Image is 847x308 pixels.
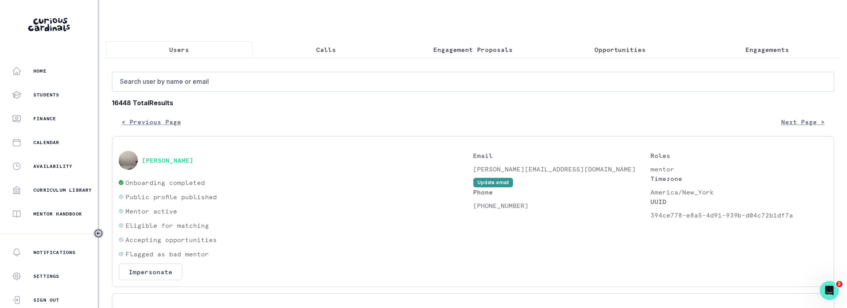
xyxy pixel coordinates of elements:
[434,45,513,54] p: Engagement Proposals
[473,178,513,187] button: Update email
[33,163,72,169] p: Availability
[473,187,650,197] p: Phone
[112,98,834,108] b: 16448 Total Results
[594,45,646,54] p: Opportunities
[650,210,828,220] p: 394ce778-e8a5-4d91-939b-d04c72b1df7a
[473,201,650,210] p: [PHONE_NUMBER]
[650,151,828,160] p: Roles
[125,192,217,202] p: Public profile published
[93,228,104,239] button: Toggle sidebar
[33,187,92,193] p: Curriculum Library
[125,235,217,244] p: Accepting opportunities
[33,68,46,74] p: Home
[473,151,650,160] p: Email
[33,249,76,256] p: Notifications
[142,156,193,164] button: [PERSON_NAME]
[169,45,189,54] p: Users
[28,18,70,31] img: Curious Cardinals Logo
[33,273,60,279] p: Settings
[650,164,828,174] p: mentor
[125,249,209,259] p: Flagged as bad mentor
[33,115,56,122] p: Finance
[33,139,60,146] p: Calendar
[112,114,191,130] button: < Previous Page
[33,211,82,217] p: Mentor Handbook
[772,114,834,130] button: Next Page >
[473,164,650,174] p: [PERSON_NAME][EMAIL_ADDRESS][DOMAIN_NAME]
[125,221,209,230] p: Eligible for matching
[316,45,336,54] p: Calls
[33,92,60,98] p: Students
[125,178,205,187] p: Onboarding completed
[119,264,182,280] button: Impersonate
[836,281,843,287] span: 2
[33,297,60,303] p: Sign Out
[820,281,839,300] iframe: Intercom live chat
[650,187,828,197] p: America/New_York
[745,45,789,54] p: Engagements
[650,197,828,206] p: UUID
[125,206,177,216] p: Mentor active
[650,174,828,183] p: Timezone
